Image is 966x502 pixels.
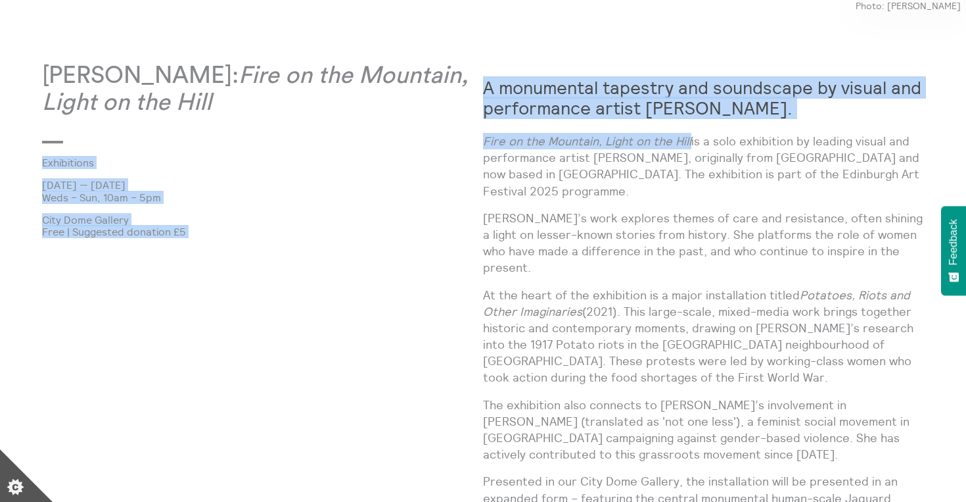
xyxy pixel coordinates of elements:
[483,76,921,119] strong: A monumental tapestry and soundscape by visual and performance artist [PERSON_NAME].
[42,64,469,114] em: Fire on the Mountain, Light on the Hill
[42,63,483,117] p: [PERSON_NAME]:
[483,133,924,199] p: is a solo exhibition by leading visual and performance artist [PERSON_NAME], originally from [GEO...
[42,226,483,238] p: Free | Suggested donation £5
[42,191,483,203] p: Weds – Sun, 10am – 5pm
[483,288,910,319] em: Potatoes, Riots and Other Imaginaries
[42,157,462,168] a: Exhibitions
[941,206,966,295] button: Feedback - Show survey
[42,214,483,226] p: City Dome Gallery
[483,134,691,149] em: Fire on the Mountain, Light on the Hill
[483,397,924,463] p: The exhibition also connects to [PERSON_NAME]’s involvement in [PERSON_NAME] (translated as 'not ...
[483,287,924,386] p: At the heart of the exhibition is a major installation titled (2021). This large-scale, mixed-med...
[42,179,483,191] p: [DATE] — [DATE]
[483,210,924,276] p: [PERSON_NAME]’s work explores themes of care and resistance, often shining a light on lesser-know...
[948,219,959,265] span: Feedback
